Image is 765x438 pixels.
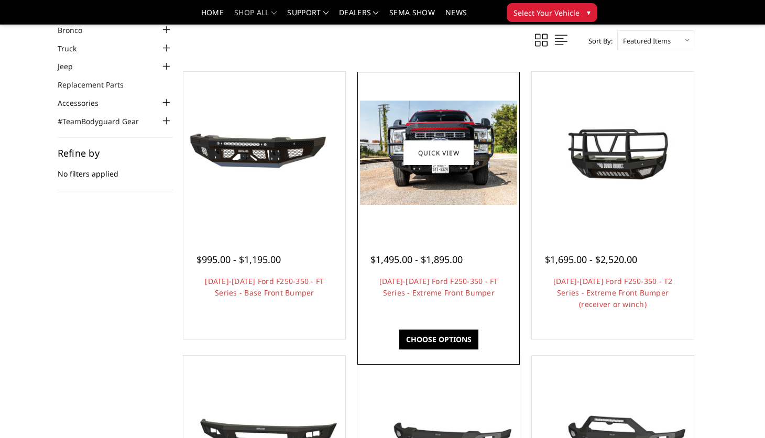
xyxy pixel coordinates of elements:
[58,25,95,36] a: Bronco
[58,79,137,90] a: Replacement Parts
[587,7,591,18] span: ▾
[58,148,173,158] h5: Refine by
[445,9,467,24] a: News
[339,9,379,24] a: Dealers
[360,101,517,205] img: 2023-2026 Ford F250-350 - FT Series - Extreme Front Bumper
[713,388,765,438] iframe: Chat Widget
[58,43,90,54] a: Truck
[58,148,173,190] div: No filters applied
[379,276,498,298] a: [DATE]-[DATE] Ford F250-350 - FT Series - Extreme Front Bumper
[58,61,86,72] a: Jeep
[370,253,463,266] span: $1,495.00 - $1,895.00
[58,97,112,108] a: Accessories
[196,253,281,266] span: $995.00 - $1,195.00
[186,116,343,190] img: 2023-2025 Ford F250-350 - FT Series - Base Front Bumper
[360,74,517,231] a: 2023-2026 Ford F250-350 - FT Series - Extreme Front Bumper 2023-2026 Ford F250-350 - FT Series - ...
[389,9,435,24] a: SEMA Show
[545,253,637,266] span: $1,695.00 - $2,520.00
[507,3,597,22] button: Select Your Vehicle
[205,276,324,298] a: [DATE]-[DATE] Ford F250-350 - FT Series - Base Front Bumper
[534,109,691,196] img: 2023-2026 Ford F250-350 - T2 Series - Extreme Front Bumper (receiver or winch)
[534,74,691,231] a: 2023-2026 Ford F250-350 - T2 Series - Extreme Front Bumper (receiver or winch) 2023-2026 Ford F25...
[583,33,613,49] label: Sort By:
[287,9,329,24] a: Support
[234,9,277,24] a: shop all
[513,7,580,18] span: Select Your Vehicle
[58,116,152,127] a: #TeamBodyguard Gear
[186,74,343,231] a: 2023-2025 Ford F250-350 - FT Series - Base Front Bumper
[399,330,478,349] a: Choose Options
[553,276,673,309] a: [DATE]-[DATE] Ford F250-350 - T2 Series - Extreme Front Bumper (receiver or winch)
[201,9,224,24] a: Home
[403,140,474,165] a: Quick view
